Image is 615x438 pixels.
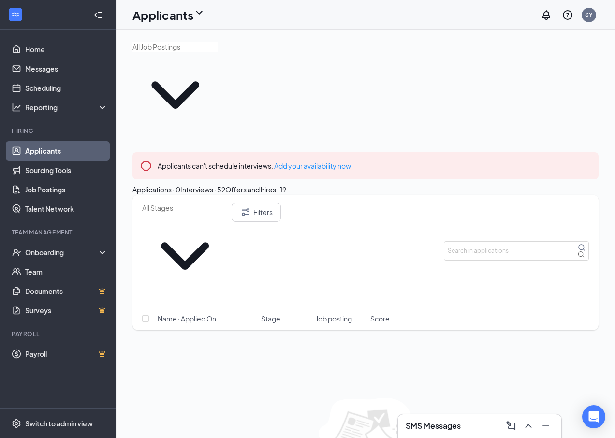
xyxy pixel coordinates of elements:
div: Switch to admin view [25,419,93,428]
div: Open Intercom Messenger [582,405,605,428]
a: Add your availability now [274,161,351,170]
button: ComposeMessage [503,418,519,434]
a: SurveysCrown [25,301,108,320]
svg: WorkstreamLogo [11,10,20,19]
span: Name · Applied On [158,314,216,323]
button: Minimize [538,418,554,434]
button: Filter Filters [232,203,281,222]
svg: MagnifyingGlass [578,244,586,251]
a: PayrollCrown [25,344,108,364]
svg: ChevronDown [132,52,218,138]
div: Interviews · 52 [180,184,225,195]
span: Applicants can't schedule interviews. [158,161,351,170]
svg: UserCheck [12,248,21,257]
a: Home [25,40,108,59]
div: SY [585,11,593,19]
a: Messages [25,59,108,78]
input: All Stages [142,203,228,213]
div: Reporting [25,102,108,112]
input: Search in applications [444,241,589,261]
svg: ComposeMessage [505,420,517,432]
svg: Analysis [12,102,21,112]
svg: QuestionInfo [562,9,573,21]
svg: Error [140,160,152,172]
h1: Applicants [132,7,193,23]
div: Hiring [12,127,106,135]
a: DocumentsCrown [25,281,108,301]
svg: Minimize [540,420,552,432]
a: Team [25,262,108,281]
div: Team Management [12,228,106,236]
svg: Settings [12,419,21,428]
div: Onboarding [25,248,100,257]
span: Score [370,314,390,323]
svg: ChevronUp [523,420,534,432]
a: Scheduling [25,78,108,98]
svg: Notifications [541,9,552,21]
a: Talent Network [25,199,108,219]
span: Job posting [316,314,352,323]
svg: ChevronDown [142,213,228,299]
div: Payroll [12,330,106,338]
svg: Collapse [93,10,103,20]
a: Job Postings [25,180,108,199]
button: ChevronUp [521,418,536,434]
a: Sourcing Tools [25,161,108,180]
svg: Filter [240,206,251,218]
div: Offers and hires · 19 [225,184,286,195]
input: All Job Postings [132,42,218,52]
svg: ChevronDown [193,7,205,18]
a: Applicants [25,141,108,161]
span: Stage [261,314,280,323]
h3: SMS Messages [406,421,461,431]
div: Applications · 0 [132,184,180,195]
